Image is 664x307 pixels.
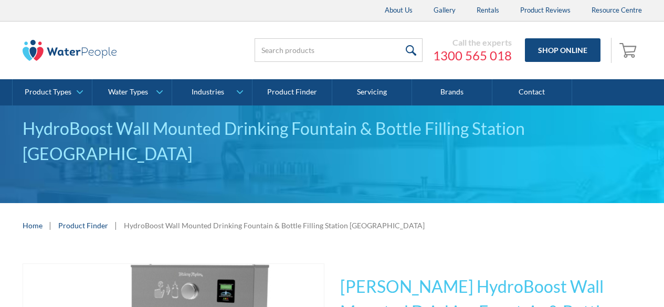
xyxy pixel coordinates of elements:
div: Industries [192,88,224,97]
div: Product Types [25,88,71,97]
a: Water Types [92,79,172,105]
div: | [48,219,53,231]
a: 1300 565 018 [433,48,512,63]
a: Product Types [13,79,92,105]
a: Product Finder [58,220,108,231]
a: Brands [412,79,492,105]
a: Industries [172,79,251,105]
a: Shop Online [525,38,600,62]
div: HydroBoost Wall Mounted Drinking Fountain & Bottle Filling Station [GEOGRAPHIC_DATA] [124,220,425,231]
div: | [113,219,119,231]
a: Contact [492,79,572,105]
input: Search products [255,38,423,62]
a: Product Finder [252,79,332,105]
div: Water Types [108,88,148,97]
img: The Water People [23,40,117,61]
div: Call the experts [433,37,512,48]
a: Home [23,220,43,231]
a: Open cart [617,38,642,63]
img: shopping cart [619,41,639,58]
a: Servicing [332,79,412,105]
div: HydroBoost Wall Mounted Drinking Fountain & Bottle Filling Station [GEOGRAPHIC_DATA] [23,116,642,166]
